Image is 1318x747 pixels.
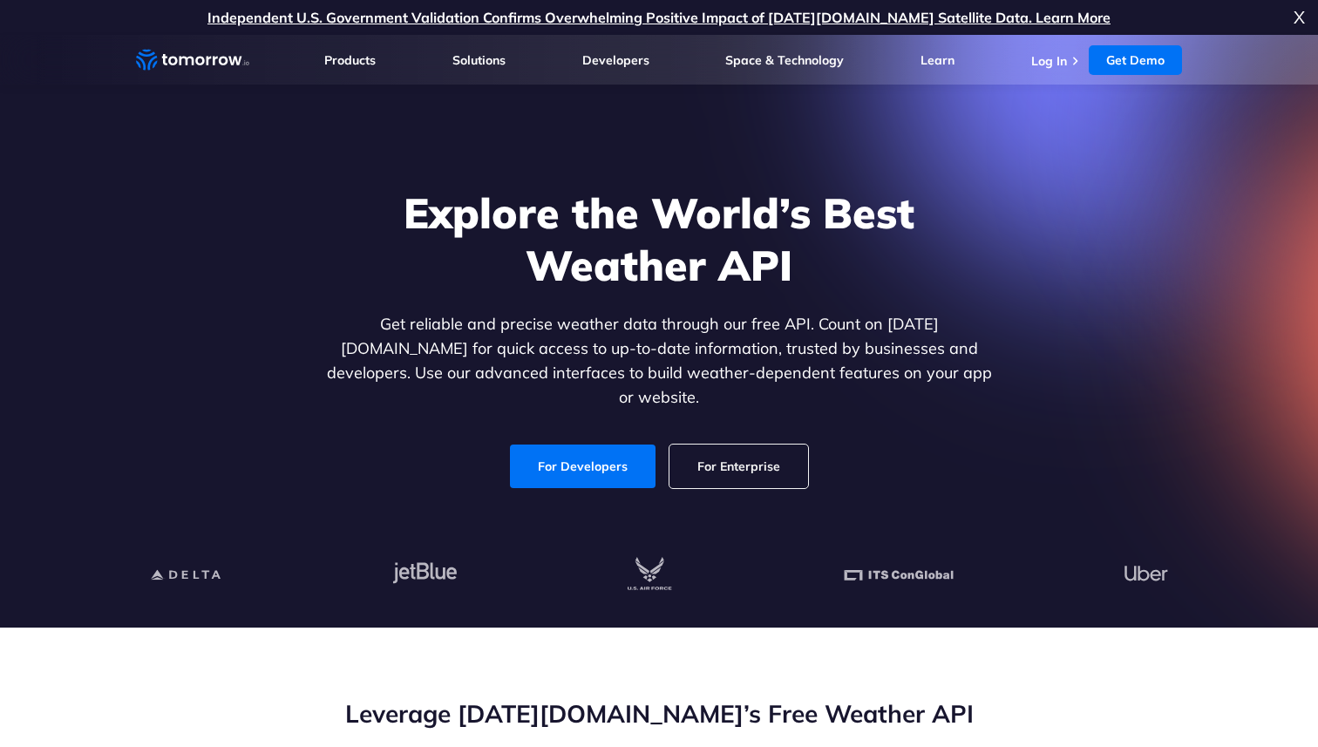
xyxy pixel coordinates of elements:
a: Log In [1031,53,1067,69]
a: Solutions [452,52,506,68]
a: Independent U.S. Government Validation Confirms Overwhelming Positive Impact of [DATE][DOMAIN_NAM... [207,9,1111,26]
a: Products [324,52,376,68]
a: Get Demo [1089,45,1182,75]
h1: Explore the World’s Best Weather API [323,187,995,291]
h2: Leverage [DATE][DOMAIN_NAME]’s Free Weather API [136,697,1182,730]
a: Learn [921,52,955,68]
a: For Developers [510,445,656,488]
a: Developers [582,52,649,68]
a: Space & Technology [725,52,844,68]
a: Home link [136,47,249,73]
a: For Enterprise [669,445,808,488]
p: Get reliable and precise weather data through our free API. Count on [DATE][DOMAIN_NAME] for quic... [323,312,995,410]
